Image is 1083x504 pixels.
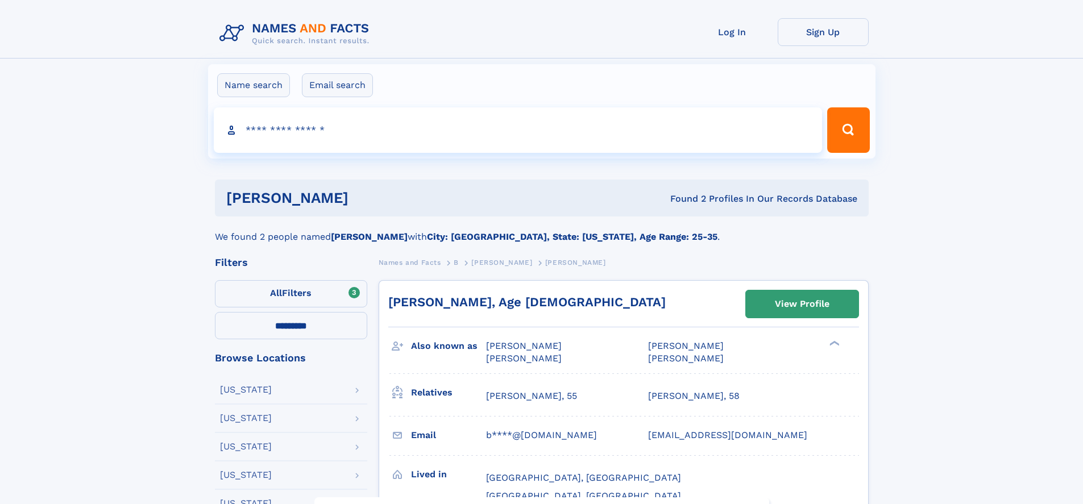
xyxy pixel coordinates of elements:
[454,259,459,266] span: B
[220,385,272,394] div: [US_STATE]
[427,231,717,242] b: City: [GEOGRAPHIC_DATA], State: [US_STATE], Age Range: 25-35
[509,193,857,205] div: Found 2 Profiles In Our Records Database
[648,430,807,440] span: [EMAIL_ADDRESS][DOMAIN_NAME]
[486,390,577,402] a: [PERSON_NAME], 55
[215,280,367,307] label: Filters
[471,255,532,269] a: [PERSON_NAME]
[220,442,272,451] div: [US_STATE]
[486,490,681,501] span: [GEOGRAPHIC_DATA], [GEOGRAPHIC_DATA]
[411,383,486,402] h3: Relatives
[486,353,562,364] span: [PERSON_NAME]
[215,216,869,244] div: We found 2 people named with .
[471,259,532,266] span: [PERSON_NAME]
[220,414,272,423] div: [US_STATE]
[215,353,367,363] div: Browse Locations
[827,340,840,347] div: ❯
[388,295,666,309] a: [PERSON_NAME], Age [DEMOGRAPHIC_DATA]
[778,18,869,46] a: Sign Up
[827,107,869,153] button: Search Button
[486,340,562,351] span: [PERSON_NAME]
[411,426,486,445] h3: Email
[220,470,272,480] div: [US_STATE]
[215,257,367,268] div: Filters
[379,255,441,269] a: Names and Facts
[775,291,829,317] div: View Profile
[302,73,373,97] label: Email search
[648,353,724,364] span: [PERSON_NAME]
[331,231,408,242] b: [PERSON_NAME]
[270,288,282,298] span: All
[214,107,823,153] input: search input
[648,390,740,402] a: [PERSON_NAME], 58
[411,465,486,484] h3: Lived in
[486,472,681,483] span: [GEOGRAPHIC_DATA], [GEOGRAPHIC_DATA]
[648,340,724,351] span: [PERSON_NAME]
[545,259,606,266] span: [PERSON_NAME]
[226,191,509,205] h1: [PERSON_NAME]
[411,336,486,356] h3: Also known as
[215,18,379,49] img: Logo Names and Facts
[454,255,459,269] a: B
[687,18,778,46] a: Log In
[746,290,858,318] a: View Profile
[217,73,290,97] label: Name search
